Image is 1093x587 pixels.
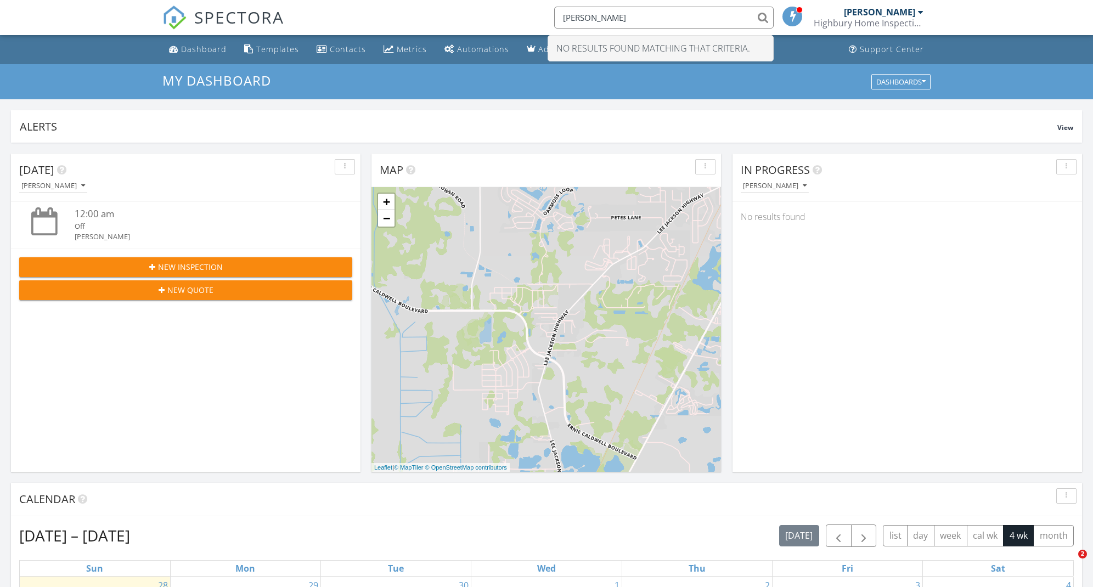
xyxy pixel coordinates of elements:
div: No results found matching that criteria. [548,36,773,61]
div: Alerts [20,119,1057,134]
button: New Quote [19,280,352,300]
button: month [1033,525,1074,546]
div: No results found [733,202,1082,232]
div: Contacts [330,44,366,54]
button: 4 wk [1003,525,1034,546]
div: Off [75,221,324,232]
button: list [883,525,908,546]
div: Dashboards [876,78,926,86]
button: Previous [826,524,852,547]
span: Calendar [19,492,75,506]
a: Zoom out [378,210,395,227]
a: Leaflet [374,464,392,471]
button: [PERSON_NAME] [741,179,809,194]
div: Support Center [860,44,924,54]
span: My Dashboard [162,71,271,89]
button: day [907,525,934,546]
button: New Inspection [19,257,352,277]
span: 2 [1078,550,1087,558]
a: Wednesday [535,561,558,576]
button: [PERSON_NAME] [19,179,87,194]
a: Monday [233,561,257,576]
div: [PERSON_NAME] [743,182,807,190]
div: Automations [457,44,509,54]
span: In Progress [741,162,810,177]
a: © OpenStreetMap contributors [425,464,507,471]
a: Contacts [312,39,370,60]
div: [PERSON_NAME] [21,182,85,190]
span: New Inspection [158,261,223,273]
button: [DATE] [779,525,819,546]
div: 12:00 am [75,207,324,221]
div: Dashboard [181,44,227,54]
iframe: Intercom live chat [1056,550,1082,576]
button: cal wk [967,525,1004,546]
a: © MapTiler [394,464,424,471]
div: | [371,463,510,472]
button: week [934,525,967,546]
span: [DATE] [19,162,54,177]
span: SPECTORA [194,5,284,29]
a: Support Center [844,39,928,60]
div: [PERSON_NAME] [75,232,324,242]
span: View [1057,123,1073,132]
a: Sunday [84,561,105,576]
a: Advanced [522,39,583,60]
a: Tuesday [386,561,406,576]
a: Thursday [686,561,708,576]
div: Advanced [538,44,579,54]
span: Map [380,162,403,177]
input: Search everything... [554,7,774,29]
a: Dashboard [165,39,231,60]
img: The Best Home Inspection Software - Spectora [162,5,187,30]
div: Templates [256,44,299,54]
h2: [DATE] – [DATE] [19,524,130,546]
div: Metrics [397,44,427,54]
a: SPECTORA [162,15,284,38]
button: Dashboards [871,74,931,89]
div: [PERSON_NAME] [844,7,915,18]
a: Metrics [379,39,431,60]
a: Zoom in [378,194,395,210]
span: New Quote [167,284,213,296]
a: Saturday [989,561,1007,576]
a: Automations (Basic) [440,39,514,60]
button: Next [851,524,877,547]
a: Friday [840,561,855,576]
div: Highbury Home Inspection [814,18,923,29]
a: Templates [240,39,303,60]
